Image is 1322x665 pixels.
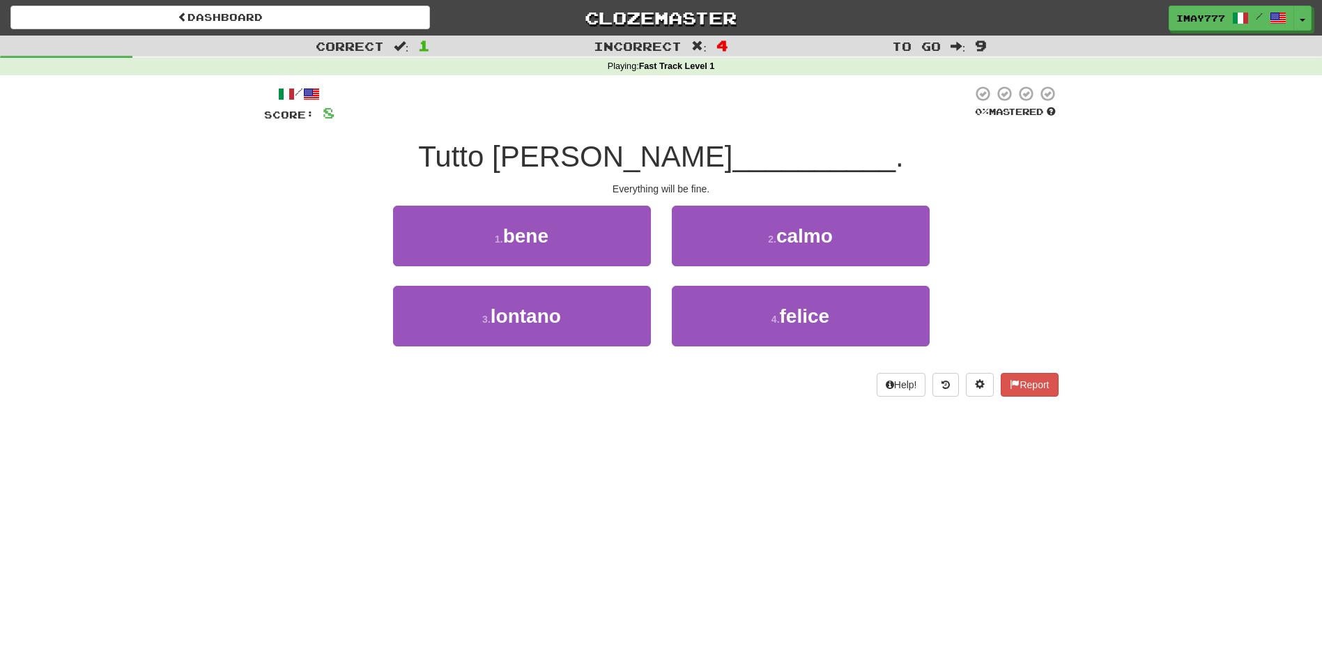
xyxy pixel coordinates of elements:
[503,225,548,247] span: bene
[732,140,896,173] span: __________
[975,106,989,117] span: 0 %
[264,85,335,102] div: /
[1176,12,1225,24] span: Imay777
[780,305,830,327] span: felice
[892,39,941,53] span: To go
[1001,373,1058,397] button: Report
[10,6,430,29] a: Dashboard
[323,104,335,121] span: 8
[418,140,732,173] span: Tutto [PERSON_NAME]
[418,37,430,54] span: 1
[482,314,491,325] small: 3 .
[316,39,384,53] span: Correct
[691,40,707,52] span: :
[1169,6,1294,31] a: Imay777 /
[264,109,314,121] span: Score:
[495,234,503,245] small: 1 .
[491,305,561,327] span: lontano
[394,40,409,52] span: :
[951,40,966,52] span: :
[639,61,715,71] strong: Fast Track Level 1
[768,234,776,245] small: 2 .
[972,106,1059,119] div: Mastered
[672,286,930,346] button: 4.felice
[877,373,926,397] button: Help!
[776,225,833,247] span: calmo
[716,37,728,54] span: 4
[1256,11,1263,21] span: /
[264,182,1059,196] div: Everything will be fine.
[594,39,682,53] span: Incorrect
[672,206,930,266] button: 2.calmo
[451,6,870,30] a: Clozemaster
[393,286,651,346] button: 3.lontano
[393,206,651,266] button: 1.bene
[771,314,780,325] small: 4 .
[975,37,987,54] span: 9
[932,373,959,397] button: Round history (alt+y)
[896,140,904,173] span: .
